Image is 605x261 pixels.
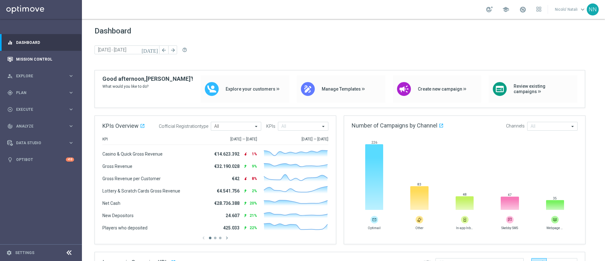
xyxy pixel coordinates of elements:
[68,90,74,96] i: keyboard_arrow_right
[7,140,74,145] button: Data Studio keyboard_arrow_right
[15,251,34,255] a: Settings
[7,107,13,112] i: play_circle_outline
[16,151,66,168] a: Optibot
[16,108,68,111] span: Execute
[7,157,74,162] button: lightbulb Optibot +10
[16,34,74,51] a: Dashboard
[16,141,68,145] span: Data Studio
[7,74,74,79] button: person_search Explore keyboard_arrow_right
[7,157,13,163] i: lightbulb
[7,107,68,112] div: Execute
[502,6,509,13] span: school
[7,51,74,68] div: Mission Control
[68,140,74,146] i: keyboard_arrow_right
[579,6,586,13] span: keyboard_arrow_down
[16,91,68,95] span: Plan
[16,124,68,128] span: Analyze
[7,123,68,129] div: Analyze
[7,90,13,96] i: gps_fixed
[68,123,74,129] i: keyboard_arrow_right
[7,123,13,129] i: track_changes
[68,73,74,79] i: keyboard_arrow_right
[7,151,74,168] div: Optibot
[7,73,68,79] div: Explore
[7,124,74,129] button: track_changes Analyze keyboard_arrow_right
[7,73,13,79] i: person_search
[554,5,587,14] a: Nicolo' Natalikeyboard_arrow_down
[7,40,13,45] i: equalizer
[7,107,74,112] button: play_circle_outline Execute keyboard_arrow_right
[68,106,74,112] i: keyboard_arrow_right
[7,40,74,45] button: equalizer Dashboard
[6,250,12,256] i: settings
[7,90,68,96] div: Plan
[66,157,74,162] div: +10
[16,51,74,68] a: Mission Control
[7,34,74,51] div: Dashboard
[16,74,68,78] span: Explore
[7,140,68,146] div: Data Studio
[587,3,599,15] div: NN
[7,57,74,62] button: Mission Control
[7,90,74,95] button: gps_fixed Plan keyboard_arrow_right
